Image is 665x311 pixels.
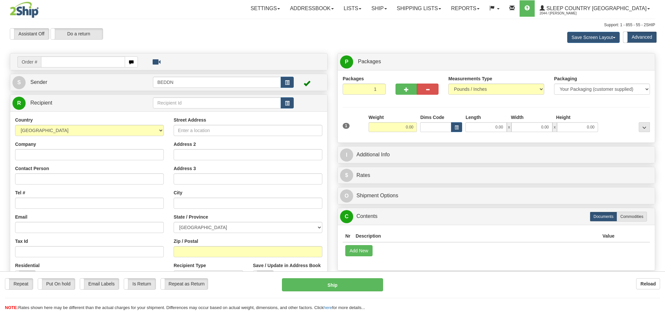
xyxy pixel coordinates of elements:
span: S [12,76,26,89]
label: Advanced [623,32,656,43]
span: NOTE: [5,305,18,310]
a: Shipping lists [392,0,446,17]
a: Reports [446,0,484,17]
div: Support: 1 - 855 - 55 - 2SHIP [10,22,655,28]
label: Dims Code [420,114,444,121]
a: IAdditional Info [340,148,653,162]
label: Measurements Type [448,75,492,82]
input: Recipient Id [153,97,281,108]
span: P [340,55,353,68]
button: Add New [345,245,373,256]
input: Sender Id [153,77,281,88]
span: x [552,122,557,132]
b: Reload [640,281,656,286]
label: Email [15,214,27,220]
span: Sender [30,79,47,85]
input: Enter a location [174,125,322,136]
a: R Recipient [12,96,138,110]
span: 1 [343,123,350,129]
label: Length [465,114,481,121]
label: Do a return [51,29,103,39]
label: Email Labels [80,279,119,289]
th: Value [600,230,617,242]
span: Packages [358,59,381,64]
label: Address 3 [174,165,196,172]
label: Width [511,114,524,121]
label: Repeat [5,279,33,289]
label: Contact Person [15,165,49,172]
label: Documents [590,212,617,222]
label: Height [556,114,570,121]
label: Weight [369,114,384,121]
span: 2044 / [PERSON_NAME] [540,10,589,17]
label: No [15,271,35,282]
label: Save / Update in Address Book [253,262,321,269]
button: Reload [636,278,660,289]
button: Ship [282,278,383,291]
a: $Rates [340,169,653,182]
span: I [340,148,353,162]
a: OShipment Options [340,189,653,203]
span: Recipient [30,100,52,106]
label: State / Province [174,214,208,220]
th: Nr [343,230,353,242]
a: Settings [246,0,285,17]
button: Save Screen Layout [567,32,620,43]
label: Packaging [554,75,577,82]
label: Residential [15,262,40,269]
label: Commodities [617,212,647,222]
span: Order # [17,56,41,68]
label: Company [15,141,36,147]
a: Addressbook [285,0,339,17]
a: CContents [340,210,653,223]
label: No [253,271,273,282]
label: Repeat as Return [161,279,208,289]
a: S Sender [12,76,153,89]
label: Put On hold [38,279,75,289]
label: Tax Id [15,238,28,244]
span: R [12,97,26,110]
a: here [324,305,332,310]
img: logo2044.jpg [10,2,39,18]
a: Ship [366,0,392,17]
span: Sleep Country [GEOGRAPHIC_DATA] [545,6,647,11]
iframe: chat widget [650,122,664,189]
label: Assistant Off [10,29,49,39]
a: P Packages [340,55,653,68]
label: Address 2 [174,141,196,147]
a: Lists [339,0,366,17]
label: Recipient Type [174,262,206,269]
label: City [174,189,182,196]
label: Tel # [15,189,25,196]
span: O [340,189,353,203]
span: x [507,122,511,132]
label: Street Address [174,117,206,123]
div: ... [639,122,650,132]
a: Sleep Country [GEOGRAPHIC_DATA] 2044 / [PERSON_NAME] [535,0,655,17]
label: Zip / Postal [174,238,198,244]
label: Country [15,117,33,123]
span: C [340,210,353,223]
label: Packages [343,75,364,82]
th: Description [353,230,600,242]
label: Is Return [124,279,155,289]
span: $ [340,169,353,182]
